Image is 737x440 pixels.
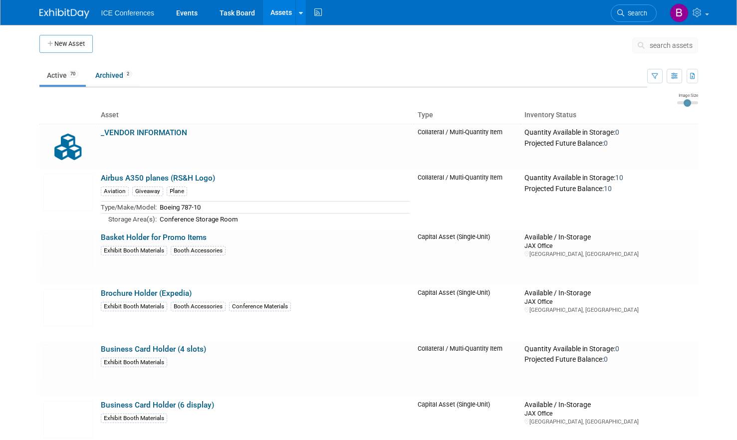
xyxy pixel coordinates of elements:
[414,170,521,229] td: Collateral / Multi-Quantity Item
[132,187,163,196] div: Giveaway
[524,297,694,306] div: JAX Office
[604,185,612,193] span: 10
[677,92,698,98] div: Image Size
[171,302,226,311] div: Booth Accessories
[101,233,207,242] a: Basket Holder for Promo Items
[604,355,608,363] span: 0
[88,66,140,85] a: Archived2
[39,66,86,85] a: Active70
[414,285,521,341] td: Capital Asset (Single-Unit)
[524,241,694,250] div: JAX Office
[108,216,157,223] span: Storage Area(s):
[101,174,215,183] a: Airbus A350 planes (RS&H Logo)
[611,4,657,22] a: Search
[414,124,521,170] td: Collateral / Multi-Quantity Item
[171,246,226,255] div: Booth Accessories
[524,137,694,148] div: Projected Future Balance:
[615,174,623,182] span: 10
[414,341,521,397] td: Collateral / Multi-Quantity Item
[524,289,694,298] div: Available / In-Storage
[101,358,167,367] div: Exhibit Booth Materials
[624,9,647,17] span: Search
[524,401,694,410] div: Available / In-Storage
[524,353,694,364] div: Projected Future Balance:
[524,418,694,426] div: [GEOGRAPHIC_DATA], [GEOGRAPHIC_DATA]
[101,302,167,311] div: Exhibit Booth Materials
[524,128,694,137] div: Quantity Available in Storage:
[39,8,89,18] img: ExhibitDay
[524,233,694,242] div: Available / In-Storage
[524,183,694,194] div: Projected Future Balance:
[97,107,414,124] th: Asset
[101,401,214,410] a: Business Card Holder (6 display)
[229,302,291,311] div: Conference Materials
[39,35,93,53] button: New Asset
[101,246,167,255] div: Exhibit Booth Materials
[615,345,619,353] span: 0
[101,202,157,214] td: Type/Make/Model:
[124,70,132,78] span: 2
[632,37,698,53] button: search assets
[615,128,619,136] span: 0
[524,409,694,418] div: JAX Office
[167,187,187,196] div: Plane
[524,306,694,314] div: [GEOGRAPHIC_DATA], [GEOGRAPHIC_DATA]
[101,128,187,137] a: _VENDOR INFORMATION
[101,187,129,196] div: Aviation
[101,289,192,298] a: Brochure Holder (Expedia)
[101,9,155,17] span: ICE Conferences
[414,229,521,285] td: Capital Asset (Single-Unit)
[604,139,608,147] span: 0
[67,70,78,78] span: 70
[524,250,694,258] div: [GEOGRAPHIC_DATA], [GEOGRAPHIC_DATA]
[524,345,694,354] div: Quantity Available in Storage:
[524,174,694,183] div: Quantity Available in Storage:
[43,128,93,166] img: Collateral-Icon-2.png
[101,345,206,354] a: Business Card Holder (4 slots)
[157,202,410,214] td: Boeing 787-10
[670,3,689,22] img: Brandi Allegood
[157,213,410,224] td: Conference Storage Room
[414,107,521,124] th: Type
[101,414,167,423] div: Exhibit Booth Materials
[650,41,693,49] span: search assets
